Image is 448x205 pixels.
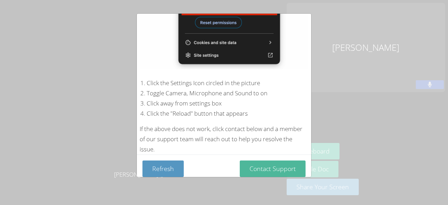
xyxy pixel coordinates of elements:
[240,160,306,177] button: Contact Support
[147,98,308,109] li: Click away from settings box
[142,160,184,177] button: Refresh
[147,88,308,98] li: Toggle Camera, Microphone and Sound to on
[147,109,308,119] li: Click the "Reload" button that appears
[140,124,308,155] div: If the above does not work, click contact below and a member of our support team will reach out t...
[147,78,308,88] li: Click the Settings Icon circled in the picture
